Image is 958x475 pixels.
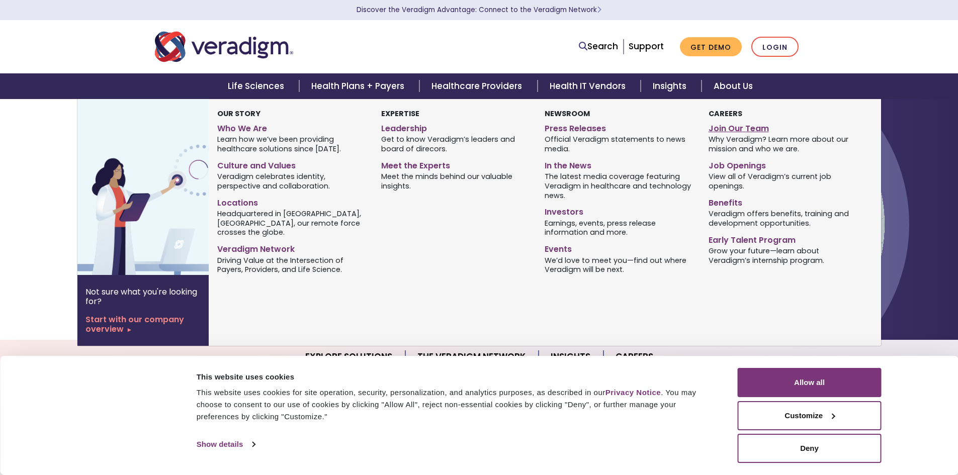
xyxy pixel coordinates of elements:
[738,401,882,430] button: Customize
[77,99,239,275] img: Vector image of Veradigm’s Story
[197,371,715,383] div: This website uses cookies
[217,240,366,255] a: Veradigm Network
[709,134,857,154] span: Why Veradigm? Learn more about our mission and who we are.
[738,368,882,397] button: Allow all
[217,171,366,191] span: Veradigm celebrates identity, perspective and collaboration.
[381,120,530,134] a: Leadership
[709,231,857,246] a: Early Talent Program
[579,40,618,53] a: Search
[155,30,293,63] img: Veradigm logo
[545,203,693,218] a: Investors
[545,120,693,134] a: Press Releases
[545,171,693,201] span: The latest media coverage featuring Veradigm in healthcare and technology news.
[709,208,857,228] span: Veradigm offers benefits, training and development opportunities.
[702,73,765,99] a: About Us
[709,194,857,209] a: Benefits
[709,120,857,134] a: Join Our Team
[217,208,366,237] span: Headquartered in [GEOGRAPHIC_DATA], [GEOGRAPHIC_DATA], our remote force crosses the globe.
[641,73,702,99] a: Insights
[381,171,530,191] span: Meet the minds behind our valuable insights.
[217,157,366,171] a: Culture and Values
[545,157,693,171] a: In the News
[217,120,366,134] a: Who We Are
[381,109,419,119] strong: Expertise
[605,388,661,397] a: Privacy Notice
[216,73,299,99] a: Life Sciences
[419,73,537,99] a: Healthcare Providers
[545,218,693,237] span: Earnings, events, press release information and more.
[217,134,366,154] span: Learn how we’ve been providing healthcare solutions since [DATE].
[709,157,857,171] a: Job Openings
[545,134,693,154] span: Official Veradigm statements to news media.
[751,37,799,57] a: Login
[597,5,601,15] span: Learn More
[217,255,366,274] span: Driving Value at the Intersection of Payers, Providers, and Life Science.
[545,240,693,255] a: Events
[381,157,530,171] a: Meet the Experts
[545,255,693,274] span: We’d love to meet you—find out where Veradigm will be next.
[538,73,641,99] a: Health IT Vendors
[357,5,601,15] a: Discover the Veradigm Advantage: Connect to the Veradigm NetworkLearn More
[85,287,201,306] p: Not sure what you're looking for?
[381,134,530,154] span: Get to know Veradigm’s leaders and board of direcors.
[217,109,260,119] strong: Our Story
[85,315,201,334] a: Start with our company overview
[545,109,590,119] strong: Newsroom
[709,109,742,119] strong: Careers
[709,171,857,191] span: View all of Veradigm’s current job openings.
[197,387,715,423] div: This website uses cookies for site operation, security, personalization, and analytics purposes, ...
[738,434,882,463] button: Deny
[680,37,742,57] a: Get Demo
[217,194,366,209] a: Locations
[299,73,419,99] a: Health Plans + Payers
[629,40,664,52] a: Support
[197,437,255,452] a: Show details
[709,245,857,265] span: Grow your future—learn about Veradigm’s internship program.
